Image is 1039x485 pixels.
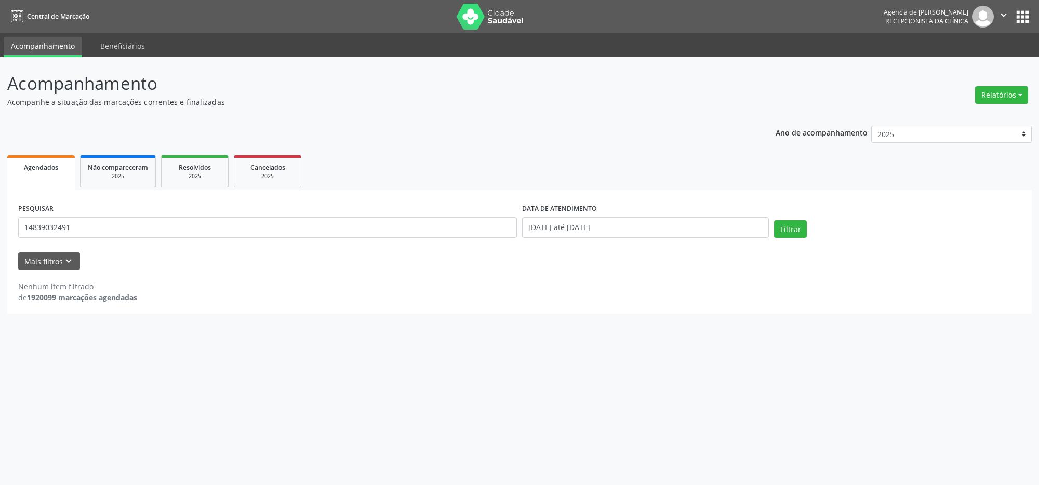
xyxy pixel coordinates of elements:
div: 2025 [88,172,148,180]
div: Agencia de [PERSON_NAME] [884,8,968,17]
button:  [994,6,1014,28]
p: Ano de acompanhamento [776,126,868,139]
a: Beneficiários [93,37,152,55]
p: Acompanhe a situação das marcações correntes e finalizadas [7,97,724,107]
span: Agendados [24,163,58,172]
img: img [972,6,994,28]
input: Nome, código do beneficiário ou CPF [18,217,517,238]
button: Mais filtroskeyboard_arrow_down [18,252,80,271]
button: Relatórios [975,86,1028,104]
a: Central de Marcação [7,8,89,25]
span: Não compareceram [88,163,148,172]
i: keyboard_arrow_down [63,255,74,267]
label: DATA DE ATENDIMENTO [522,201,597,217]
div: 2025 [169,172,221,180]
strong: 1920099 marcações agendadas [27,292,137,302]
div: Nenhum item filtrado [18,281,137,292]
span: Central de Marcação [27,12,89,21]
p: Acompanhamento [7,71,724,97]
button: apps [1014,8,1032,26]
div: 2025 [242,172,294,180]
span: Resolvidos [179,163,211,172]
div: de [18,292,137,303]
a: Acompanhamento [4,37,82,57]
label: PESQUISAR [18,201,54,217]
input: Selecione um intervalo [522,217,769,238]
i:  [998,9,1009,21]
button: Filtrar [774,220,807,238]
span: Cancelados [250,163,285,172]
span: Recepcionista da clínica [885,17,968,25]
